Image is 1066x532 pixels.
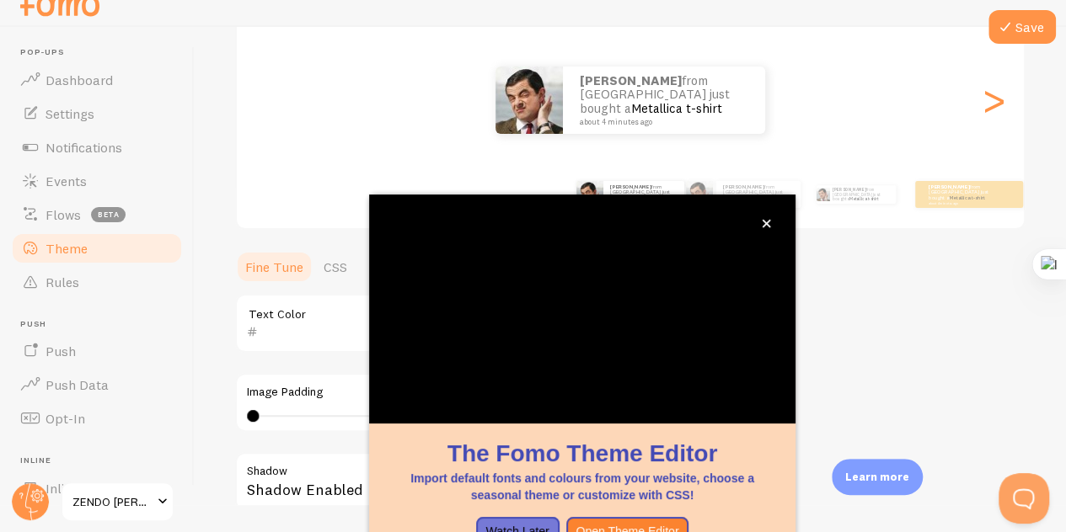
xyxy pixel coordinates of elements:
span: Push Data [46,376,109,393]
a: Settings [10,97,184,130]
p: from [GEOGRAPHIC_DATA] just bought a [833,185,889,204]
span: Pop-ups [20,47,184,58]
span: Opt-In [46,410,85,427]
span: Settings [46,105,94,122]
span: Push [20,319,184,330]
strong: [PERSON_NAME] [723,184,763,190]
a: Opt-In [10,402,184,435]
a: Push Data [10,368,184,402]
a: Inline [10,471,184,505]
a: Metallica t-shirt [849,196,878,201]
a: Theme [10,231,184,265]
a: ZENDO [PERSON_NAME] SKINCARE [61,481,174,522]
small: about 4 minutes ago [929,201,994,205]
a: Flows beta [10,198,184,231]
iframe: Help Scout Beacon - Open [999,473,1049,524]
a: Rules [10,265,184,299]
a: Dashboard [10,63,184,97]
p: Import default fonts and colours from your website, choose a seasonal theme or customize with CSS! [389,470,775,503]
strong: [PERSON_NAME] [610,184,651,190]
span: Dashboard [46,72,113,88]
img: Fomo [496,66,563,134]
h1: The Fomo Theme Editor [389,437,775,470]
span: Inline [46,480,78,497]
a: CSS [313,250,357,284]
label: Image Padding [247,385,729,400]
span: Theme [46,240,88,257]
img: Fomo [686,181,713,208]
span: beta [91,207,126,222]
div: Learn more [832,459,923,495]
p: from [GEOGRAPHIC_DATA] just bought a [723,184,794,205]
a: Events [10,164,184,198]
a: Metallica t-shirt [949,194,985,201]
strong: [PERSON_NAME] [580,72,682,88]
a: Fine Tune [235,250,313,284]
a: Push [10,334,184,368]
button: close, [758,215,775,232]
div: Next slide [983,40,1004,161]
p: from [GEOGRAPHIC_DATA] just bought a [610,184,678,205]
p: Learn more [845,469,909,485]
span: ZENDO [PERSON_NAME] SKINCARE [72,492,153,512]
span: Inline [20,455,184,466]
strong: [PERSON_NAME] [929,184,969,190]
span: Push [46,343,76,359]
p: from [GEOGRAPHIC_DATA] just bought a [929,184,996,205]
strong: [PERSON_NAME] [833,187,866,192]
button: Save [988,10,1056,44]
img: Fomo [576,181,603,208]
div: Shadow Enabled [235,452,741,513]
span: Flows [46,206,81,223]
span: Rules [46,274,79,290]
img: Fomo [817,188,830,201]
p: from [GEOGRAPHIC_DATA] just bought a [580,74,748,126]
a: Metallica t-shirt [631,100,722,116]
small: about 4 minutes ago [580,118,743,126]
a: Notifications [10,130,184,164]
span: Notifications [46,139,122,156]
span: Events [46,173,87,189]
